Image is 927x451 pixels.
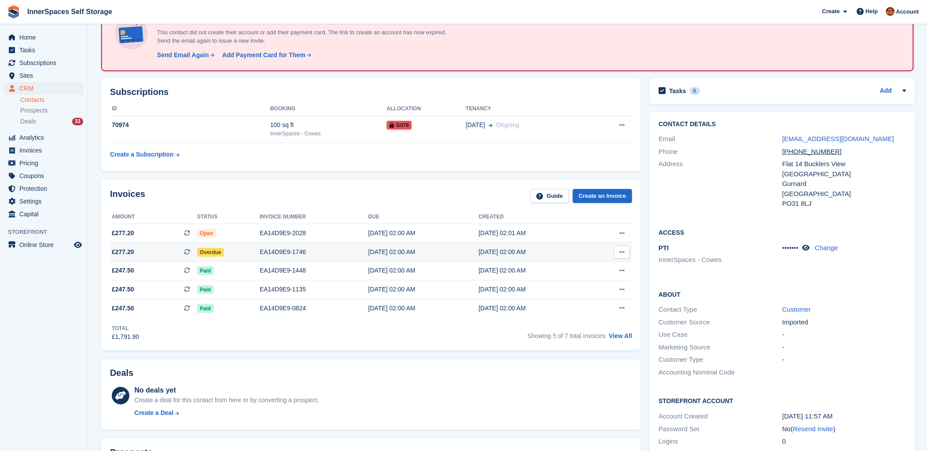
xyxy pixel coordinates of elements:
[260,229,368,238] div: EA14D9E9-2028
[110,146,180,163] a: Create a Subscription
[4,57,83,69] a: menu
[782,189,906,199] div: [GEOGRAPHIC_DATA]
[880,86,892,96] a: Add
[659,436,782,447] div: Logins
[782,436,906,447] div: 0
[659,244,669,251] span: PTI
[260,304,368,313] div: EA14D9E9-0824
[659,290,906,298] h2: About
[659,342,782,353] div: Marketing Source
[260,285,368,294] div: EA14D9E9-1135
[782,148,842,155] csone-ctd: Call +447507793413 with CallSwitch One click to dial
[112,304,134,313] span: £247.50
[368,247,479,257] div: [DATE] 02:00 AM
[659,121,906,128] h2: Contact Details
[609,332,632,339] a: View All
[479,247,589,257] div: [DATE] 02:00 AM
[20,117,36,126] span: Deals
[260,247,368,257] div: EA14D9E9-1746
[110,150,174,159] div: Create a Subscription
[690,87,700,95] div: 0
[135,408,174,418] div: Create a Deal
[659,134,782,144] div: Email
[219,51,312,60] a: Add Payment Card for Them
[886,7,895,16] img: Abby Tilley
[782,330,906,340] div: -
[659,411,782,422] div: Account Created
[7,5,20,18] img: stora-icon-8386f47178a22dfd0bd8f6a31ec36ba5ce8667c1dd55bd0f319d3a0aa187defe.svg
[822,7,840,16] span: Create
[531,189,569,204] a: Guide
[782,159,906,169] div: Flat 14 Bucklers View
[135,385,319,396] div: No deals yet
[496,121,520,128] span: Ongoing
[19,69,72,82] span: Sites
[19,239,72,251] span: Online Store
[110,87,632,97] h2: Subscriptions
[659,305,782,315] div: Contact Type
[112,266,134,275] span: £247.50
[659,147,782,157] div: Phone
[19,82,72,95] span: CRM
[110,189,145,204] h2: Invoices
[479,304,589,313] div: [DATE] 02:00 AM
[8,228,88,236] span: Storefront
[4,182,83,195] a: menu
[4,239,83,251] a: menu
[4,157,83,169] a: menu
[19,57,72,69] span: Subscriptions
[782,306,811,313] a: Customer
[270,130,387,138] div: InnerSpaces - Cowes
[782,199,906,209] div: PO31 8LJ
[19,170,72,182] span: Coupons
[659,255,782,265] li: InnerSpaces - Cowes
[782,135,894,142] a: [EMAIL_ADDRESS][DOMAIN_NAME]
[782,342,906,353] div: -
[112,285,134,294] span: £247.50
[260,210,368,224] th: Invoice number
[866,7,878,16] span: Help
[466,120,485,130] span: [DATE]
[368,285,479,294] div: [DATE] 02:00 AM
[896,7,919,16] span: Account
[19,208,72,220] span: Capital
[20,106,83,115] a: Prospects
[791,425,836,433] span: ( )
[4,82,83,95] a: menu
[19,182,72,195] span: Protection
[4,208,83,220] a: menu
[782,179,906,189] div: Gurnard
[659,355,782,365] div: Customer Type
[4,69,83,82] a: menu
[782,317,906,327] div: Imported
[110,120,270,130] div: 70974
[368,304,479,313] div: [DATE] 02:00 AM
[793,425,834,433] a: Resend Invite
[782,355,906,365] div: -
[19,157,72,169] span: Pricing
[24,4,116,19] a: InnerSpaces Self Storage
[270,120,387,130] div: 100 sq ft
[222,51,305,60] div: Add Payment Card for Them
[19,144,72,156] span: Invoices
[669,87,686,95] h2: Tasks
[479,285,589,294] div: [DATE] 02:00 AM
[815,244,839,251] a: Change
[782,244,799,251] span: •••••••
[782,411,906,422] div: [DATE] 11:57 AM
[387,121,411,130] span: G078
[4,170,83,182] a: menu
[659,367,782,378] div: Accounting Nominal Code
[20,96,83,104] a: Contacts
[659,396,906,405] h2: Storefront Account
[4,44,83,56] a: menu
[4,144,83,156] a: menu
[112,229,134,238] span: £277.20
[4,131,83,144] a: menu
[270,102,387,116] th: Booking
[19,131,72,144] span: Analytics
[197,210,260,224] th: Status
[659,317,782,327] div: Customer Source
[135,396,319,405] div: Create a deal for this contact from here or by converting a prospect.
[112,332,139,342] div: £1,791.90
